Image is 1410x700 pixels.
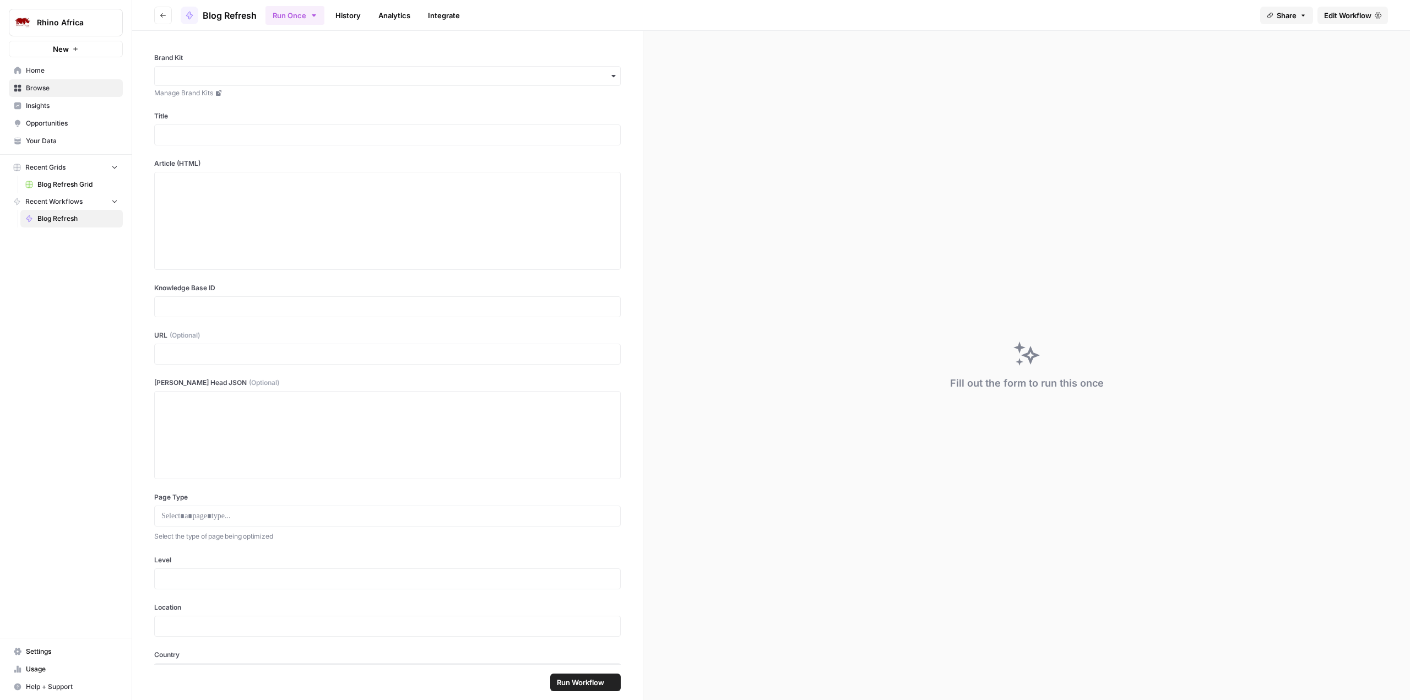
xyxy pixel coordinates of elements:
[9,115,123,132] a: Opportunities
[9,97,123,115] a: Insights
[1260,7,1313,24] button: Share
[329,7,367,24] a: History
[9,643,123,660] a: Settings
[154,650,621,660] label: Country
[154,159,621,169] label: Article (HTML)
[550,674,621,691] button: Run Workflow
[53,44,69,55] span: New
[421,7,467,24] a: Integrate
[26,83,118,93] span: Browse
[154,283,621,293] label: Knowledge Base ID
[25,162,66,172] span: Recent Grids
[557,677,604,688] span: Run Workflow
[154,555,621,565] label: Level
[9,62,123,79] a: Home
[26,647,118,656] span: Settings
[26,136,118,146] span: Your Data
[9,79,123,97] a: Browse
[13,13,32,32] img: Rhino Africa Logo
[154,603,621,612] label: Location
[20,210,123,227] a: Blog Refresh
[37,17,104,28] span: Rhino Africa
[9,9,123,36] button: Workspace: Rhino Africa
[170,330,200,340] span: (Optional)
[154,53,621,63] label: Brand Kit
[26,118,118,128] span: Opportunities
[37,180,118,189] span: Blog Refresh Grid
[20,176,123,193] a: Blog Refresh Grid
[154,531,621,542] p: Select the type of page being optimized
[26,682,118,692] span: Help + Support
[26,66,118,75] span: Home
[9,660,123,678] a: Usage
[154,492,621,502] label: Page Type
[154,330,621,340] label: URL
[154,378,621,388] label: [PERSON_NAME] Head JSON
[9,41,123,57] button: New
[203,9,257,22] span: Blog Refresh
[154,88,621,98] a: Manage Brand Kits
[9,159,123,176] button: Recent Grids
[181,7,257,24] a: Blog Refresh
[1277,10,1297,21] span: Share
[372,7,417,24] a: Analytics
[1324,10,1371,21] span: Edit Workflow
[1317,7,1388,24] a: Edit Workflow
[37,214,118,224] span: Blog Refresh
[26,664,118,674] span: Usage
[26,101,118,111] span: Insights
[9,678,123,696] button: Help + Support
[265,6,324,25] button: Run Once
[249,378,279,388] span: (Optional)
[9,132,123,150] a: Your Data
[950,376,1104,391] div: Fill out the form to run this once
[25,197,83,207] span: Recent Workflows
[154,111,621,121] label: Title
[9,193,123,210] button: Recent Workflows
